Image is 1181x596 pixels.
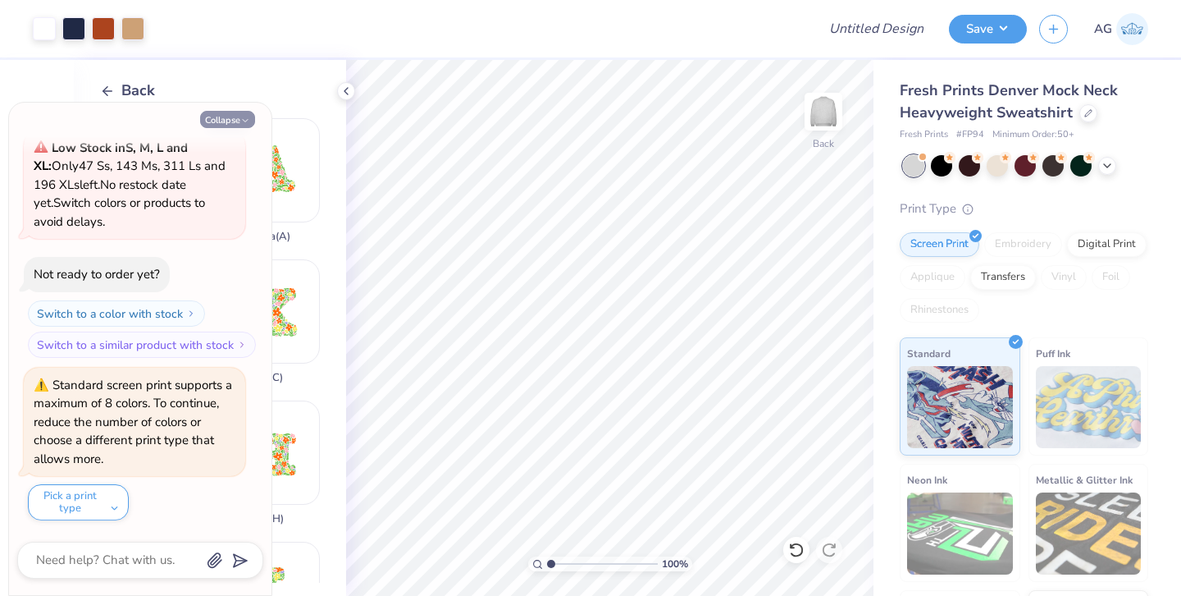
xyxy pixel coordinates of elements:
[900,298,979,323] div: Rhinestones
[28,484,129,520] button: Pick a print type
[956,128,984,142] span: # FP94
[1036,345,1070,362] span: Puff Ink
[949,15,1027,44] button: Save
[200,111,255,128] button: Collapse
[816,12,937,45] input: Untitled Design
[662,557,688,571] span: 100 %
[34,140,226,230] span: Only 47 Ss, 143 Ms, 311 Ls and 196 XLs left. Switch colors or products to avoid delays.
[900,232,979,257] div: Screen Print
[900,128,948,142] span: Fresh Prints
[907,345,951,362] span: Standard
[121,80,155,102] span: Back
[28,300,205,327] button: Switch to a color with stock
[1036,471,1133,488] span: Metallic & Glitter Ink
[992,128,1074,142] span: Minimum Order: 50 +
[1036,366,1142,448] img: Puff Ink
[907,366,1013,448] img: Standard
[900,80,1118,122] span: Fresh Prints Denver Mock Neck Heavyweight Sweatshirt
[813,136,834,151] div: Back
[28,332,256,358] button: Switch to a similar product with stock
[1094,20,1112,39] span: AG
[237,340,247,350] img: Switch to a similar product with stock
[34,377,232,467] div: Standard screen print supports a maximum of 8 colors. To continue, reduce the number of colors or...
[1092,265,1130,290] div: Foil
[34,177,186,212] span: No restock date yet.
[907,493,1013,575] img: Neon Ink
[186,309,196,319] img: Switch to a color with stock
[1116,13,1148,45] img: Anuska Ghosh
[900,265,965,290] div: Applique
[807,95,840,128] img: Back
[34,140,188,175] strong: Low Stock in S, M, L and XL :
[1036,493,1142,575] img: Metallic & Glitter Ink
[1067,232,1147,257] div: Digital Print
[1094,13,1148,45] a: AG
[1041,265,1087,290] div: Vinyl
[34,266,160,282] div: Not ready to order yet?
[900,199,1148,218] div: Print Type
[970,265,1036,290] div: Transfers
[984,232,1062,257] div: Embroidery
[907,471,947,488] span: Neon Ink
